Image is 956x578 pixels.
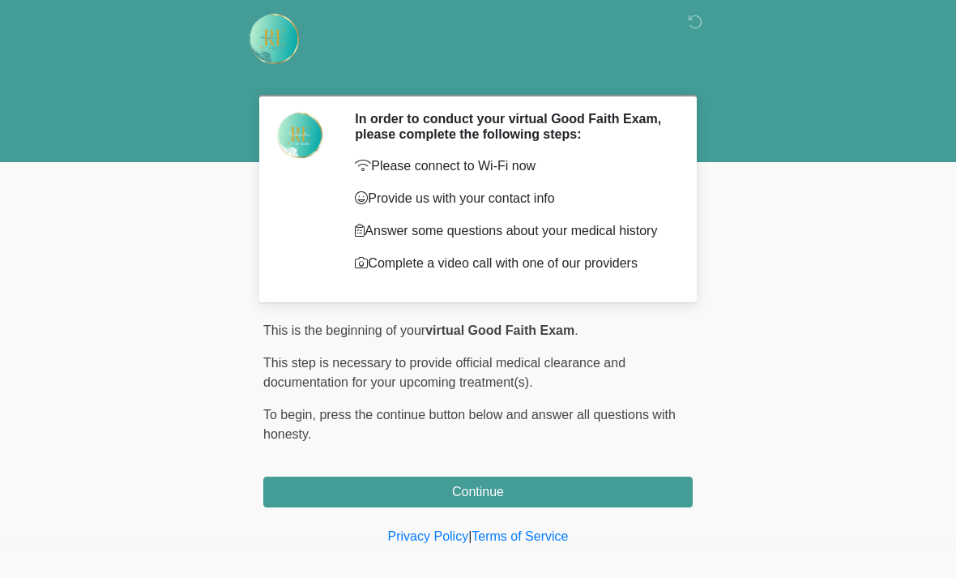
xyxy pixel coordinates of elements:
p: Provide us with your contact info [355,189,668,208]
p: Complete a video call with one of our providers [355,254,668,273]
a: | [468,529,472,543]
span: This step is necessary to provide official medical clearance and documentation for your upcoming ... [263,356,625,389]
img: Agent Avatar [275,111,324,160]
span: To begin, [263,408,319,422]
p: Please connect to Wi-Fi now [355,156,668,176]
span: . [574,323,578,337]
span: This is the beginning of your [263,323,425,337]
span: press the continue button below and answer all questions with honesty. [263,408,676,441]
p: Answer some questions about your medical history [355,221,668,241]
button: Continue [263,477,693,507]
strong: virtual Good Faith Exam [425,323,574,337]
a: Terms of Service [472,529,568,543]
img: Rehydrate Aesthetics & Wellness Logo [247,12,301,66]
h2: In order to conduct your virtual Good Faith Exam, please complete the following steps: [355,111,668,142]
a: Privacy Policy [388,529,469,543]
